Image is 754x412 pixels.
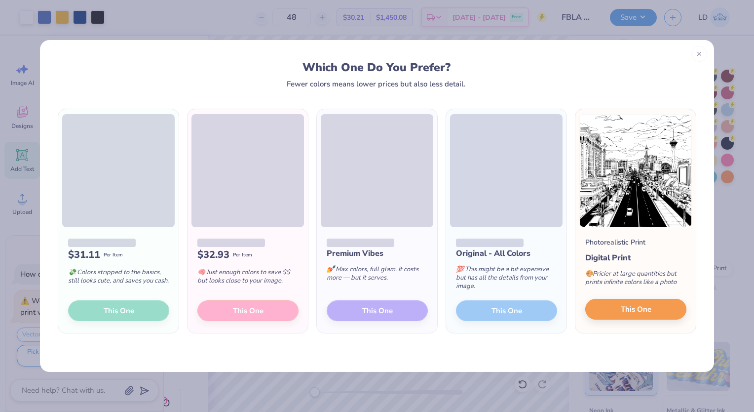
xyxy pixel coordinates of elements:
[456,265,464,274] span: 💯
[197,268,205,277] span: 🧠
[579,114,692,227] img: Photorealistic preview
[197,262,299,295] div: Just enough colors to save $$ but looks close to your image.
[585,237,645,247] div: Photorealistic Print
[197,247,229,262] span: $ 32.93
[327,259,428,292] div: Max colors, full glam. It costs more — but it serves.
[585,269,593,278] span: 🎨
[456,247,557,259] div: Original - All Colors
[585,299,686,320] button: This One
[456,259,557,300] div: This might be a bit expensive but has all the details from your image.
[327,247,428,259] div: Premium Vibes
[67,61,686,74] div: Which One Do You Prefer?
[233,251,252,259] span: Per Item
[327,265,335,274] span: 💅
[68,268,76,277] span: 💸
[68,262,169,295] div: Colors stripped to the basics, still looks cute, and saves you cash.
[621,304,651,315] span: This One
[68,247,100,262] span: $ 31.11
[104,251,123,259] span: Per Item
[585,252,686,264] div: Digital Print
[585,264,686,296] div: Pricier at large quantities but prints infinite colors like a photo
[287,80,466,88] div: Fewer colors means lower prices but also less detail.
